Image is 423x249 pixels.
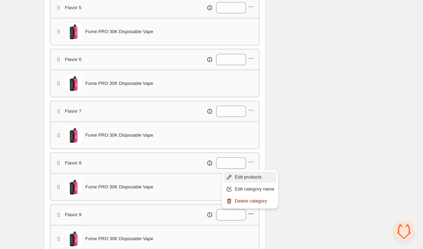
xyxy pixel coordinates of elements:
[65,230,82,248] img: Fume PRO 30K Disposable Vape
[85,183,153,191] span: Fume PRO 30K Disposable Vape
[65,4,81,11] p: Flavor 5
[65,160,81,167] p: Flavor 8
[65,23,82,41] img: Fume PRO 30K Disposable Vape
[85,132,153,139] span: Fume PRO 30K Disposable Vape
[235,186,274,193] span: Edit category name
[85,80,153,87] span: Fume PRO 30K Disposable Vape
[85,28,153,35] span: Fume PRO 30K Disposable Vape
[65,211,81,218] p: Flavor 9
[235,174,274,181] span: Edit products
[65,56,81,63] p: Flavor 6
[65,178,82,196] img: Fume PRO 30K Disposable Vape
[393,221,415,242] div: Open chat
[85,235,153,242] span: Fume PRO 30K Disposable Vape
[65,75,82,92] img: Fume PRO 30K Disposable Vape
[235,198,274,205] span: Delete category
[65,108,81,115] p: Flavor 7
[65,126,82,144] img: Fume PRO 30K Disposable Vape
